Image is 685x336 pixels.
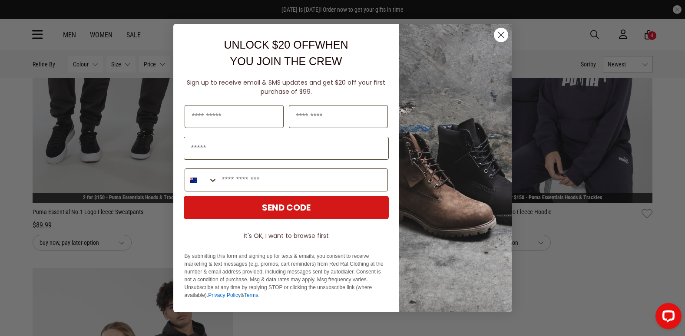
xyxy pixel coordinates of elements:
a: Privacy Policy [208,292,241,298]
img: New Zealand [190,177,197,184]
img: f7662613-148e-4c88-9575-6c6b5b55a647.jpeg [399,24,512,312]
iframe: LiveChat chat widget [649,300,685,336]
button: It's OK, I want to browse first [184,228,389,244]
p: By submitting this form and signing up for texts & emails, you consent to receive marketing & tex... [185,252,388,299]
button: Search Countries [185,169,218,191]
span: UNLOCK $20 OFF [224,39,315,51]
button: SEND CODE [184,196,389,219]
span: YOU JOIN THE CREW [230,55,342,67]
input: Email [184,137,389,160]
input: First Name [185,105,284,128]
button: Close dialog [493,27,509,43]
span: WHEN [315,39,348,51]
a: Terms [244,292,258,298]
span: Sign up to receive email & SMS updates and get $20 off your first purchase of $99. [187,78,385,96]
